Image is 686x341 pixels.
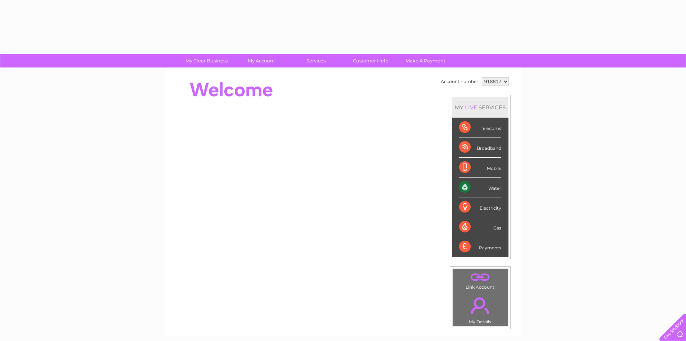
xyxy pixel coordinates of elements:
[452,269,508,292] td: Link Account
[459,158,501,178] div: Mobile
[341,54,400,67] a: Customer Help
[452,291,508,327] td: My Details
[463,104,479,111] div: LIVE
[454,293,506,318] a: .
[439,75,480,88] td: Account number
[459,178,501,197] div: Water
[459,197,501,217] div: Electricity
[459,118,501,137] div: Telecoms
[452,97,508,118] div: MY SERVICES
[396,54,455,67] a: Make A Payment
[459,237,501,257] div: Payments
[459,217,501,237] div: Gas
[459,137,501,157] div: Broadband
[232,54,291,67] a: My Account
[177,54,236,67] a: My Clear Business
[286,54,346,67] a: Services
[454,271,506,284] a: .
